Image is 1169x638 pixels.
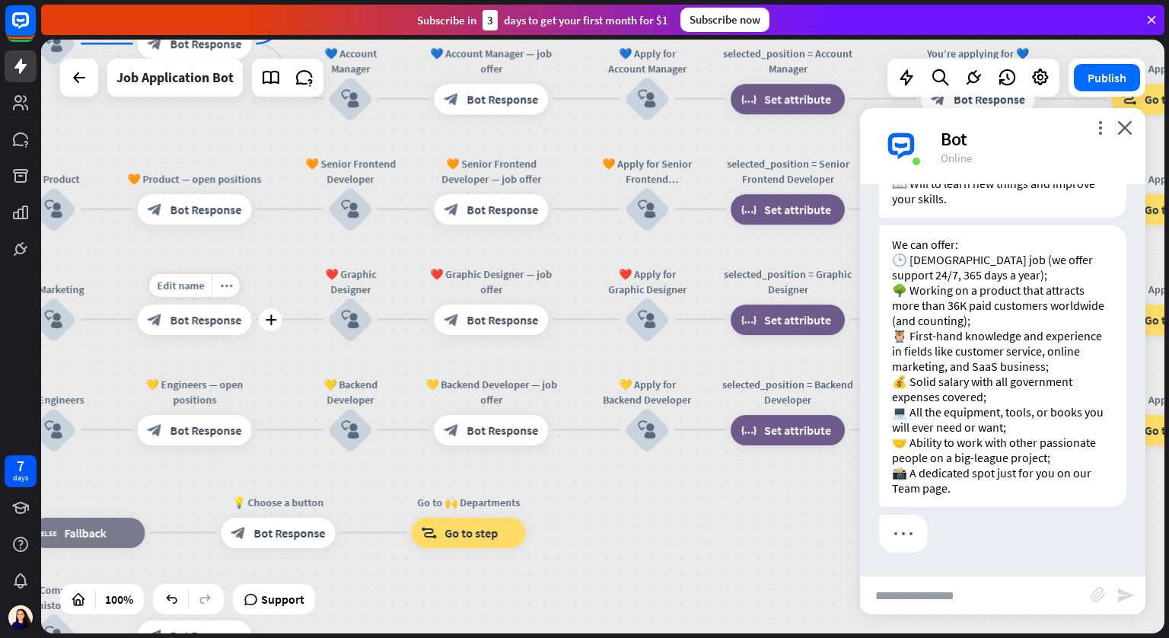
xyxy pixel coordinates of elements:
[341,421,359,439] i: block_user_input
[467,202,538,217] span: Bot Response
[126,171,263,187] div: 🧡 Product — open positions
[764,312,831,327] span: Set attribute
[638,90,656,108] i: block_user_input
[13,473,28,483] div: days
[601,46,693,76] div: 💙 Apply for Account Manager
[601,156,693,187] div: 🧡 Apply for Senior Frontend Developer
[741,423,757,438] i: block_set_attribute
[1074,64,1140,91] button: Publish
[444,312,459,327] i: block_bot_response
[638,421,656,439] i: block_user_input
[444,202,459,217] i: block_bot_response
[17,459,24,473] div: 7
[8,582,100,612] div: 🏢 Company history
[879,225,1126,507] div: We can offer: 🕒 [DEMOGRAPHIC_DATA] job (we offer support 24/7, 365 days a year); 🌳 Working on a p...
[45,311,63,329] i: block_user_input
[422,156,559,187] div: 🧡 Senior Frontend Developer — job offer
[220,279,232,291] i: more_horiz
[764,423,831,438] span: Set attribute
[304,46,396,76] div: 💙 Account Manager
[601,266,693,297] div: ❤️ Apply for Graphic Designer
[954,91,1025,107] span: Bot Response
[764,202,831,217] span: Set attribute
[601,377,693,407] div: 💛 Apply for Backend Developer
[909,46,1046,76] div: You’re applying for 💙 Account Manager
[304,156,396,187] div: 🧡 Senior Frontend Developer
[45,200,63,219] i: block_user_input
[147,36,162,51] i: block_bot_response
[741,91,757,107] i: block_set_attribute
[8,171,100,187] div: 🧡 Product
[100,587,138,611] div: 100%
[265,314,276,325] i: plus
[65,525,107,540] span: Fallback
[304,377,396,407] div: 💛 Backend Developer
[422,266,559,297] div: ❤️ Graphic Designer — job offer
[170,202,241,217] span: Bot Response
[638,200,656,219] i: block_user_input
[12,6,58,52] button: Open LiveChat chat widget
[467,91,538,107] span: Bot Response
[5,455,37,487] a: 7 days
[719,156,856,187] div: selected_position = Senior Frontend Developer
[41,525,57,540] i: block_fallback
[209,494,346,509] div: 💡 Choose a button
[1093,120,1107,135] i: more_vert
[764,91,831,107] span: Set attribute
[741,202,757,217] i: block_set_attribute
[170,312,241,327] span: Bot Response
[931,91,946,107] i: block_bot_response
[170,423,241,438] span: Bot Response
[483,10,498,30] div: 3
[341,200,359,219] i: block_user_input
[116,59,234,97] div: Job Application Bot
[719,46,856,76] div: selected_position = Account Manager
[467,423,538,438] span: Bot Response
[941,127,1127,151] div: Bot
[45,34,63,53] i: block_user_input
[147,423,162,438] i: block_bot_response
[261,587,304,611] span: Support
[231,525,246,540] i: block_bot_response
[304,266,396,297] div: ❤️ Graphic Designer
[400,494,537,509] div: Go to 🙌 Departments
[8,282,100,297] div: ❤️ Marketing
[147,312,162,327] i: block_bot_response
[170,36,241,51] span: Bot Response
[8,392,100,407] div: 💛 Engineers
[638,311,656,329] i: block_user_input
[422,46,559,76] div: 💙 Account Manager — job offer
[157,279,204,292] span: Edit name
[45,421,63,439] i: block_user_input
[253,525,325,540] span: Bot Response
[719,266,856,297] div: selected_position = Graphic Designer
[1091,587,1106,602] i: block_attachment
[444,91,459,107] i: block_bot_response
[147,202,162,217] i: block_bot_response
[341,311,359,329] i: block_user_input
[741,312,757,327] i: block_set_attribute
[719,377,856,407] div: selected_position = Backend Developer
[941,151,1127,165] div: Online
[444,525,498,540] span: Go to step
[1121,91,1137,107] i: block_goto
[467,312,538,327] span: Bot Response
[422,377,559,407] div: 💛 Backend Developer — job offer
[341,90,359,108] i: block_user_input
[421,525,437,540] i: block_goto
[1116,586,1135,605] i: send
[444,423,459,438] i: block_bot_response
[417,10,668,30] div: Subscribe in days to get your first month for $1
[680,8,769,32] div: Subscribe now
[126,377,263,407] div: 💛 Engineers — open positions
[1117,120,1132,135] i: close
